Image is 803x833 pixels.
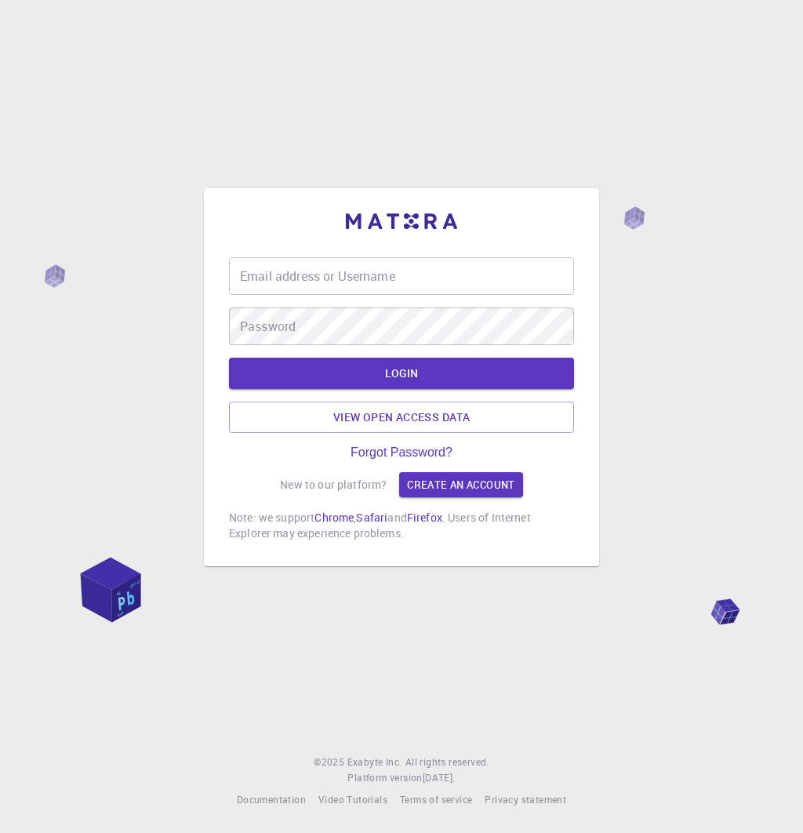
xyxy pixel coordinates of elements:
[237,792,306,808] a: Documentation
[229,402,574,433] a: View open access data
[400,792,472,808] a: Terms of service
[229,358,574,389] button: LOGIN
[318,793,387,806] span: Video Tutorials
[356,510,387,525] a: Safari
[280,477,387,493] p: New to our platform?
[485,792,566,808] a: Privacy statement
[399,472,522,497] a: Create an account
[405,755,489,770] span: All rights reserved.
[423,770,456,786] a: [DATE].
[229,510,574,541] p: Note: we support , and . Users of Internet Explorer may experience problems.
[237,793,306,806] span: Documentation
[314,755,347,770] span: © 2025
[485,793,566,806] span: Privacy statement
[351,446,452,460] a: Forgot Password?
[423,771,456,784] span: [DATE] .
[347,770,422,786] span: Platform version
[400,793,472,806] span: Terms of service
[347,755,402,768] span: Exabyte Inc.
[318,792,387,808] a: Video Tutorials
[314,510,354,525] a: Chrome
[347,755,402,770] a: Exabyte Inc.
[407,510,442,525] a: Firefox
